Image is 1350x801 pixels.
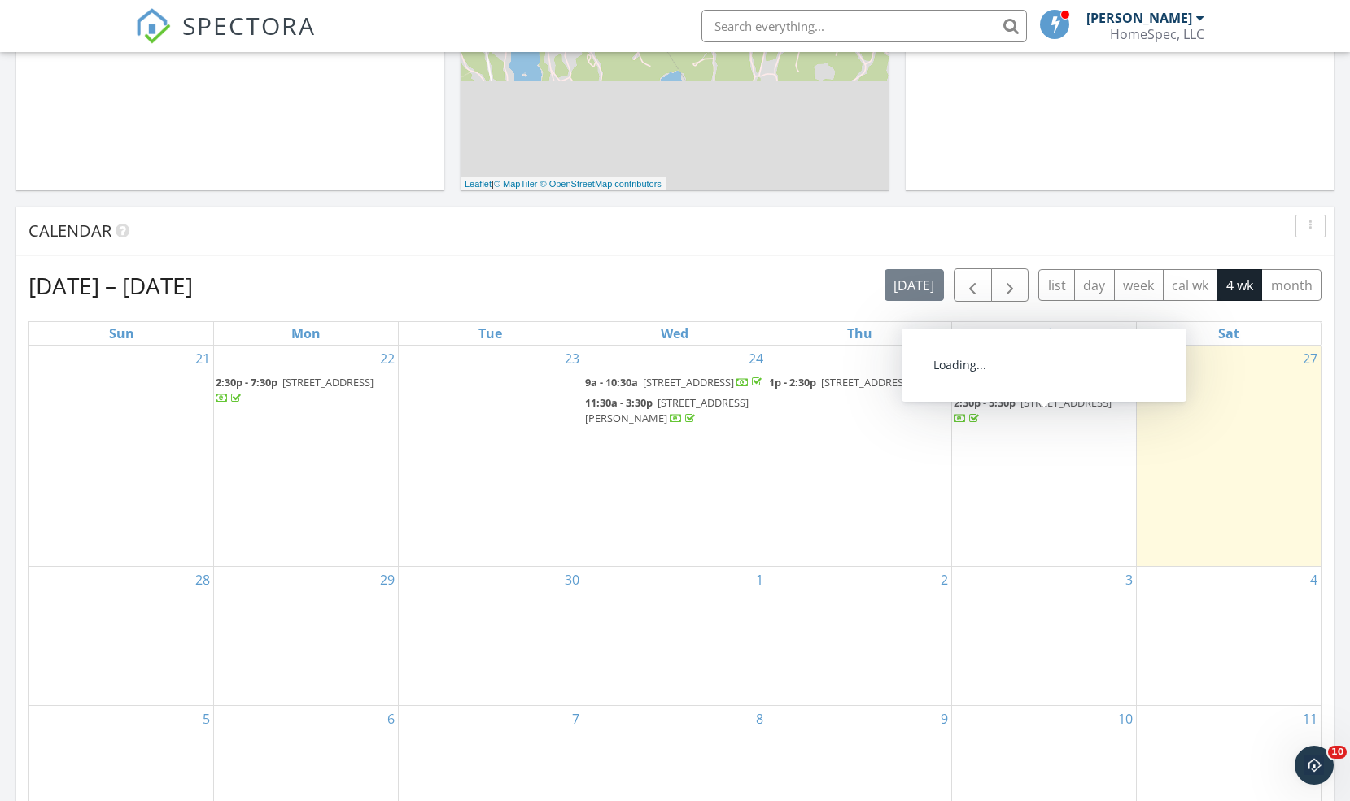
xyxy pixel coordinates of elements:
a: Go to September 30, 2025 [561,567,583,593]
a: Go to October 5, 2025 [199,706,213,732]
span: 10 [1328,746,1347,759]
a: Go to September 26, 2025 [1115,346,1136,372]
a: Go to September 24, 2025 [745,346,767,372]
a: Go to October 7, 2025 [569,706,583,732]
span: [STREET_ADDRESS] [282,375,374,390]
span: [STREET_ADDRESS][PERSON_NAME] [585,395,749,425]
a: Go to October 2, 2025 [937,567,951,593]
button: [DATE] [885,269,944,301]
a: 10a - 10:30a [STREET_ADDRESS] [954,375,1124,390]
a: Go to October 8, 2025 [753,706,767,732]
a: Go to September 21, 2025 [192,346,213,372]
div: [PERSON_NAME] [1086,10,1192,26]
button: week [1114,269,1164,301]
a: Go to September 29, 2025 [377,567,398,593]
a: Tuesday [475,322,505,345]
td: Go to September 29, 2025 [214,567,399,706]
a: Monday [288,322,324,345]
button: cal wk [1163,269,1218,301]
span: 2:30p - 5:30p [954,395,1016,410]
td: Go to September 21, 2025 [29,346,214,567]
a: Go to October 9, 2025 [937,706,951,732]
a: 2:30p - 5:30p [STREET_ADDRESS] [954,394,1134,429]
a: Go to October 1, 2025 [753,567,767,593]
a: Sunday [106,322,138,345]
button: month [1261,269,1322,301]
td: Go to September 28, 2025 [29,567,214,706]
a: © MapTiler [494,179,538,189]
a: Go to October 3, 2025 [1122,567,1136,593]
span: 11:30a - 3:30p [585,395,653,410]
span: SPECTORA [182,8,316,42]
a: 2:30p - 7:30p [STREET_ADDRESS] [216,375,374,405]
span: 10a - 10:30a [954,375,1012,390]
a: Go to October 10, 2025 [1115,706,1136,732]
div: | [461,177,666,191]
a: © OpenStreetMap contributors [540,179,662,189]
a: 11:30a - 3:30p [STREET_ADDRESS][PERSON_NAME] [585,394,766,429]
button: day [1074,269,1115,301]
td: Go to September 26, 2025 [952,346,1137,567]
span: [STREET_ADDRESS] [821,375,912,390]
a: Thursday [844,322,876,345]
a: 9a - 10:30a [STREET_ADDRESS] [585,375,765,390]
span: 2:30p - 7:30p [216,375,277,390]
span: [STREET_ADDRESS] [643,375,734,390]
a: Go to September 25, 2025 [930,346,951,372]
td: Go to September 25, 2025 [767,346,952,567]
a: 9a - 10:30a [STREET_ADDRESS] [585,373,766,393]
a: Go to September 28, 2025 [192,567,213,593]
a: Go to September 27, 2025 [1300,346,1321,372]
button: Previous [954,268,992,302]
iframe: Intercom live chat [1295,746,1334,785]
td: Go to September 22, 2025 [214,346,399,567]
button: 4 wk [1217,269,1262,301]
button: list [1038,269,1075,301]
td: Go to September 27, 2025 [1136,346,1321,567]
a: Leaflet [465,179,492,189]
span: Calendar [28,220,111,242]
span: [STREET_ADDRESS] [1020,395,1112,410]
span: 1p - 2:30p [769,375,816,390]
h2: [DATE] – [DATE] [28,269,193,302]
a: Saturday [1215,322,1243,345]
a: 11:30a - 3:30p [STREET_ADDRESS][PERSON_NAME] [585,395,749,425]
span: [STREET_ADDRESS] [1017,375,1108,390]
a: Go to October 6, 2025 [384,706,398,732]
div: HomeSpec, LLC [1110,26,1204,42]
td: Go to September 24, 2025 [583,346,767,567]
input: Search everything... [701,10,1027,42]
a: Go to September 22, 2025 [377,346,398,372]
button: Next [991,268,1029,302]
td: Go to October 4, 2025 [1136,567,1321,706]
a: Go to October 4, 2025 [1307,567,1321,593]
td: Go to October 1, 2025 [583,567,767,706]
td: Go to October 2, 2025 [767,567,952,706]
span: 9a - 10:30a [585,375,638,390]
a: SPECTORA [135,22,316,56]
a: Friday [1032,322,1055,345]
a: 1p - 2:30p [STREET_ADDRESS] [769,373,950,393]
td: Go to September 30, 2025 [398,567,583,706]
a: Go to September 23, 2025 [561,346,583,372]
a: 10a - 10:30a [STREET_ADDRESS] [954,373,1134,393]
a: Go to October 11, 2025 [1300,706,1321,732]
a: 2:30p - 5:30p [STREET_ADDRESS] [954,395,1112,425]
td: Go to September 23, 2025 [398,346,583,567]
a: Wednesday [658,322,692,345]
a: 2:30p - 7:30p [STREET_ADDRESS] [216,373,396,408]
td: Go to October 3, 2025 [952,567,1137,706]
a: 1p - 2:30p [STREET_ADDRESS] [769,375,943,390]
img: The Best Home Inspection Software - Spectora [135,8,171,44]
